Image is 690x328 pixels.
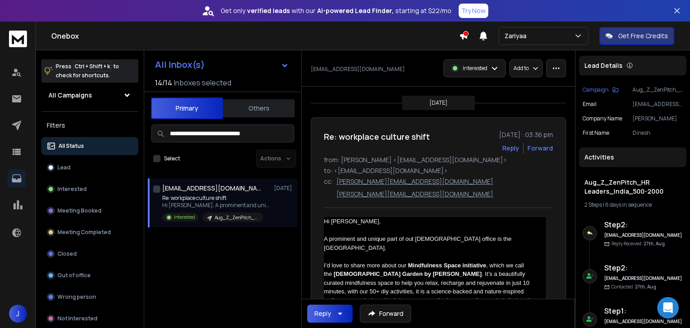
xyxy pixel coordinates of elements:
div: Open Intercom Messenger [657,297,679,319]
span: , which we call the [324,262,524,278]
span: Ctrl + Shift + k [73,61,111,71]
p: from: [PERSON_NAME] <[EMAIL_ADDRESS][DOMAIN_NAME]> [324,155,553,164]
p: Reply Received [611,240,665,247]
p: [DATE] [274,185,294,192]
p: First Name [583,129,609,137]
h1: All Inbox(s) [155,60,205,69]
p: Hi [PERSON_NAME], A prominent and unique [162,202,270,209]
h6: Step 2 : [604,262,683,273]
h1: Re: workplace culture shift [324,130,430,143]
span: Hi [PERSON_NAME], [324,218,380,225]
p: Try Now [461,6,486,15]
h3: Filters [41,119,138,132]
p: [PERSON_NAME][EMAIL_ADDRESS][DOMAIN_NAME] [336,177,493,186]
p: Email [583,101,597,108]
p: [PERSON_NAME][EMAIL_ADDRESS][DOMAIN_NAME] [336,190,493,199]
button: Meeting Completed [41,223,138,241]
p: [PERSON_NAME] [632,115,683,122]
p: Add to [513,65,529,72]
button: All Inbox(s) [148,56,296,74]
img: logo [9,31,27,47]
h1: Aug_Z_ZenPitch_HR Leaders_India_500-2000 [584,178,681,196]
p: Aug_Z_ZenPitch_HR Leaders_India_500-2000 [632,86,683,93]
span: . It’s a beautifully curated mindfulness space to help you relax, recharge and rejuvenate in just... [324,270,535,312]
p: Company Name [583,115,622,122]
div: Reply [314,309,331,318]
p: Interested [463,65,487,72]
button: Others [223,98,295,118]
button: Interested [41,180,138,198]
p: Re: workplace culture shift [162,195,270,202]
p: [DATE] : 03:36 pm [499,130,553,139]
button: Campaign [583,86,619,93]
button: Reply [502,144,519,153]
label: Select [164,155,180,162]
button: Primary [151,98,223,119]
span: 27th, Aug [643,240,665,247]
h3: Inboxes selected [174,77,231,88]
strong: verified leads [247,6,290,15]
p: Lead Details [584,61,623,70]
p: Contacted [611,284,656,290]
button: Meeting Booked [41,202,138,220]
button: Lead [41,159,138,177]
p: Meeting Completed [57,229,111,236]
h6: [EMAIL_ADDRESS][DOMAIN_NAME] [604,232,683,239]
p: cc: [324,177,333,199]
button: J [9,305,27,323]
span: [DEMOGRAPHIC_DATA] [334,270,401,277]
p: All Status [58,142,84,150]
h6: Step 1 : [604,306,683,316]
p: Press to check for shortcuts. [56,62,119,80]
button: Out of office [41,266,138,284]
p: to: <[EMAIL_ADDRESS][DOMAIN_NAME]> [324,166,553,175]
p: Campaign [583,86,609,93]
button: Not Interested [41,310,138,328]
p: Wrong person [57,293,96,301]
div: Forward [527,144,553,153]
p: Meeting Booked [57,207,102,214]
div: Activities [579,147,686,167]
p: Not Interested [57,315,97,322]
p: Closed [57,250,77,257]
strong: Mindfulness Space initiative [408,262,486,269]
h6: [EMAIL_ADDRESS][DOMAIN_NAME] [604,318,683,325]
button: Wrong person [41,288,138,306]
p: [EMAIL_ADDRESS][DOMAIN_NAME] [311,66,405,73]
p: Interested [174,214,195,221]
strong: AI-powered Lead Finder, [317,6,394,15]
h1: All Campaigns [49,91,92,100]
p: [DATE] [429,99,447,106]
p: Dinesh [632,129,683,137]
span: 27th, Aug [635,284,656,290]
p: Interested [57,186,87,193]
strong: by [PERSON_NAME] [424,270,482,277]
button: Closed [41,245,138,263]
h1: [EMAIL_ADDRESS][DOMAIN_NAME] [162,184,261,193]
p: Zariyaa [504,31,530,40]
span: A prominent and unique part of out [DEMOGRAPHIC_DATA] office is the [GEOGRAPHIC_DATA]. [324,235,512,251]
button: Get Free Credits [599,27,674,45]
h1: Onebox [51,31,459,41]
p: Get only with our starting at $22/mo [221,6,451,15]
span: Garden [402,270,423,277]
h6: Step 2 : [604,219,683,230]
button: Try Now [459,4,488,18]
button: Reply [307,305,353,323]
button: All Status [41,137,138,155]
p: Out of office [57,272,91,279]
button: Forward [360,305,411,323]
span: 6 days in sequence [605,201,652,208]
p: [EMAIL_ADDRESS][DOMAIN_NAME] [632,101,683,108]
p: Lead [57,164,71,171]
p: Aug_Z_ZenPitch_HR Leaders_India_500-2000 [215,214,258,221]
div: | [584,201,681,208]
button: All Campaigns [41,86,138,104]
p: Get Free Credits [618,31,668,40]
h6: [EMAIL_ADDRESS][DOMAIN_NAME] [604,275,683,282]
span: 2 Steps [584,201,602,208]
span: 14 / 14 [155,77,172,88]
